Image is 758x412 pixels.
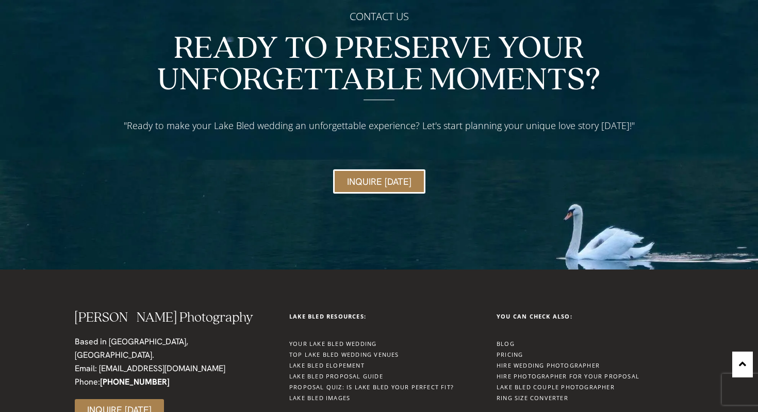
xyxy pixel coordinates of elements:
p: "Ready to make your Lake Bled wedding an unforgettable experience? Let's start planning your uniq... [85,118,673,133]
div: Email: [EMAIL_ADDRESS][DOMAIN_NAME] Phone: [75,362,269,389]
a: Your Lake Bled Wedding [289,340,376,347]
div: Based in [GEOGRAPHIC_DATA], [GEOGRAPHIC_DATA]. [75,335,269,362]
strong: LAKE BLED RESOURCES: [289,312,366,320]
a: Ring Size Converter [497,394,568,402]
a: [PHONE_NUMBER] [100,376,170,387]
a: Lake Bled Couple Photographer [497,383,615,391]
a: Blog [497,340,515,347]
a: Proposal Quiz: Is Lake Bled Your Perfect Fit? [289,383,454,391]
a: Lake Bled Proposal Guide [289,372,383,380]
a: Lake Bled Images [289,394,350,402]
span: Inquire [DATE] [347,177,411,186]
a: Hire Wedding Photographer [497,361,600,369]
h2: Ready to Preserve Your Unforgettable Moments? [85,34,673,97]
div: Contact Us [85,10,673,23]
a: [PERSON_NAME] Photography [75,311,253,325]
a: Inquire [DATE] [333,169,425,194]
strong: YOU CAN CHECK ALSO: [497,312,572,320]
a: Pricing [497,351,523,358]
a: Top Lake Bled Wedding Venues [289,351,399,358]
a: Hire Photographer for your Proposal [497,372,639,380]
a: Lake Bled Elopement [289,361,365,369]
